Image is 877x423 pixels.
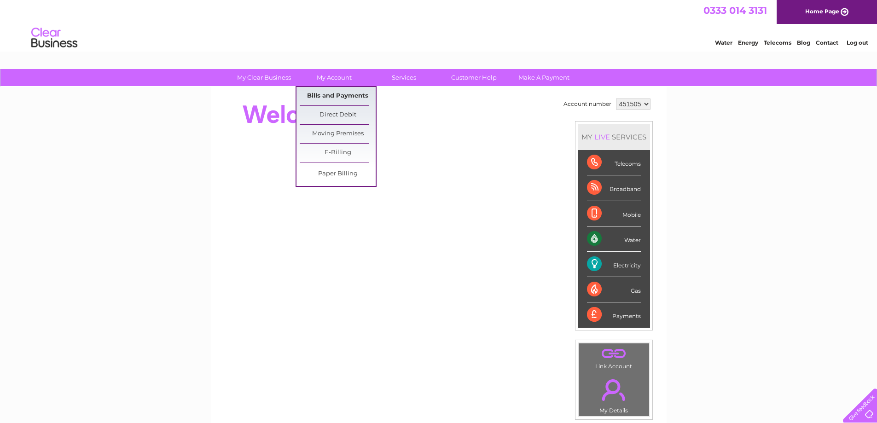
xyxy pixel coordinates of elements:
[715,39,732,46] a: Water
[578,343,650,372] td: Link Account
[587,226,641,252] div: Water
[506,69,582,86] a: Make A Payment
[300,144,376,162] a: E-Billing
[366,69,442,86] a: Services
[587,175,641,201] div: Broadband
[578,124,650,150] div: MY SERVICES
[221,5,656,45] div: Clear Business is a trading name of Verastar Limited (registered in [GEOGRAPHIC_DATA] No. 3667643...
[587,277,641,302] div: Gas
[581,374,647,406] a: .
[300,125,376,143] a: Moving Premises
[738,39,758,46] a: Energy
[300,106,376,124] a: Direct Debit
[581,346,647,362] a: .
[587,150,641,175] div: Telecoms
[296,69,372,86] a: My Account
[587,302,641,327] div: Payments
[226,69,302,86] a: My Clear Business
[578,371,650,417] td: My Details
[561,96,614,112] td: Account number
[587,252,641,277] div: Electricity
[847,39,868,46] a: Log out
[587,201,641,226] div: Mobile
[300,165,376,183] a: Paper Billing
[300,87,376,105] a: Bills and Payments
[816,39,838,46] a: Contact
[797,39,810,46] a: Blog
[592,133,612,141] div: LIVE
[436,69,512,86] a: Customer Help
[31,24,78,52] img: logo.png
[703,5,767,16] a: 0333 014 3131
[764,39,791,46] a: Telecoms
